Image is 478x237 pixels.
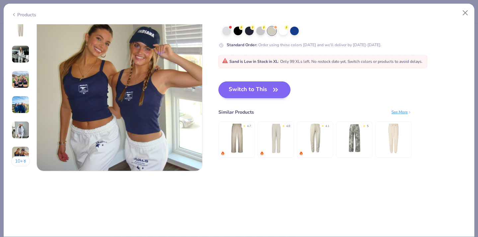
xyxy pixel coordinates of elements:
[12,45,30,63] img: User generated content
[221,122,253,154] img: Fresh Prints San Diego Open Heavyweight Sweatpants
[221,151,225,155] img: trending.gif
[339,122,370,154] img: Fresh Prints San Diego Camo Open Heavyweight Sweatpants
[391,109,412,115] div: See More
[260,151,264,155] img: trending.gif
[37,5,202,171] img: 75dbd3a3-25bc-436f-a3e2-c4c39c08d2f2
[299,122,331,154] img: Fresh Prints Gramercy Sweats
[243,124,246,127] div: ★
[378,122,409,154] img: Comfort Colors Lightweight Adult Sweatpants
[12,121,30,139] img: User generated content
[321,124,324,127] div: ★
[218,81,290,98] button: Switch to This
[12,96,30,114] img: User generated content
[12,146,30,164] img: User generated content
[325,124,329,129] div: 4.1
[367,124,368,129] div: 5
[222,59,423,64] span: : Only 99 XLs left. No restock date yet. Switch colors or products to avoid delays.
[286,124,290,129] div: 4.8
[227,42,257,48] strong: Standard Order :
[11,11,36,18] div: Products
[260,122,292,154] img: Fresh Prints Park Ave Open Sweatpants
[247,124,251,129] div: 4.7
[229,59,278,64] strong: Sand is Low in Stock in XL
[282,124,285,127] div: ★
[11,156,30,166] button: 10+
[299,151,303,155] img: trending.gif
[13,21,29,37] img: Back
[227,42,381,48] div: Order using these colors [DATE] and we'll deliver by [DATE]-[DATE].
[218,109,254,116] div: Similar Products
[363,124,365,127] div: ★
[459,7,472,19] button: Close
[12,70,30,88] img: User generated content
